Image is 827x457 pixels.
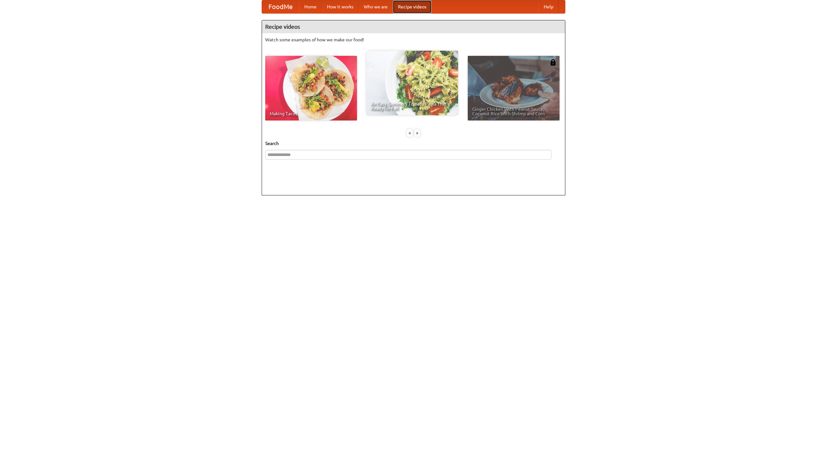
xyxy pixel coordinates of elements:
a: An Easy, Summery Tomato Pasta That's Ready for Fall [366,51,458,115]
img: 483408.png [550,59,556,66]
a: How it works [322,0,359,13]
h4: Recipe videos [262,20,565,33]
h5: Search [265,140,562,147]
span: An Easy, Summery Tomato Pasta That's Ready for Fall [371,102,454,111]
a: FoodMe [262,0,299,13]
a: Making Tacos [265,56,357,120]
p: Watch some examples of how we make our food! [265,36,562,43]
a: Help [539,0,559,13]
a: Who we are [359,0,393,13]
span: Making Tacos [270,111,352,116]
div: « [407,129,413,137]
a: Recipe videos [393,0,432,13]
a: Home [299,0,322,13]
div: » [414,129,420,137]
